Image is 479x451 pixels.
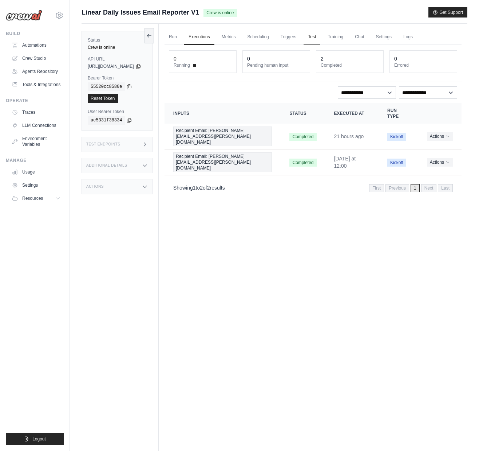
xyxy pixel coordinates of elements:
[88,63,134,69] span: [URL][DOMAIN_NAME]
[321,62,379,68] dt: Completed
[372,30,396,45] a: Settings
[193,185,196,191] span: 1
[165,30,181,45] a: Run
[165,103,281,124] th: Inputs
[173,152,272,172] a: View execution details for Recipient Email
[174,62,190,68] span: Running
[334,156,356,169] time: October 1, 2025 at 12:00 PDT
[88,116,125,125] code: ac5331f38334
[9,179,64,191] a: Settings
[9,106,64,118] a: Traces
[88,82,125,91] code: 55520cc8580e
[184,30,214,45] a: Executions
[323,30,348,45] a: Training
[88,37,146,43] label: Status
[379,103,418,124] th: Run Type
[321,55,324,62] div: 2
[173,152,272,172] span: Recipient Email: [PERSON_NAME][EMAIL_ADDRESS][PERSON_NAME][DOMAIN_NAME]
[9,79,64,90] a: Tools & Integrations
[203,9,237,17] span: Crew is online
[394,62,452,68] dt: Errored
[173,184,225,191] p: Showing to of results
[289,159,316,167] span: Completed
[243,30,273,45] a: Scheduling
[438,184,453,192] span: Last
[165,178,462,197] nav: Pagination
[6,98,64,104] div: Operate
[9,166,64,178] a: Usage
[247,55,250,62] div: 0
[88,75,146,81] label: Bearer Token
[174,55,177,62] div: 0
[247,62,305,68] dt: Pending human input
[22,195,43,201] span: Resources
[281,103,325,124] th: Status
[82,7,199,18] span: Linear Daily Issues Email Reporter V1
[6,31,64,36] div: Build
[369,184,384,192] span: First
[32,436,46,442] span: Logout
[427,158,453,167] button: Actions for execution
[88,44,146,50] div: Crew is online
[351,30,368,45] a: Chat
[9,39,64,51] a: Automations
[411,184,420,192] span: 1
[9,120,64,131] a: LLM Connections
[9,53,64,64] a: Crew Studio
[387,159,406,167] span: Kickoff
[421,184,437,192] span: Next
[86,142,120,147] h3: Test Endpoints
[173,127,272,146] span: Recipient Email: [PERSON_NAME][EMAIL_ADDRESS][PERSON_NAME][DOMAIN_NAME]
[6,158,64,163] div: Manage
[88,56,146,62] label: API URL
[165,103,462,197] section: Crew executions table
[304,30,320,45] a: Test
[387,133,406,141] span: Kickoff
[88,94,118,103] a: Reset Token
[6,433,64,445] button: Logout
[334,133,364,139] time: October 2, 2025 at 12:00 PDT
[9,133,64,150] a: Environment Variables
[385,184,409,192] span: Previous
[289,133,316,141] span: Completed
[217,30,240,45] a: Metrics
[394,55,397,62] div: 0
[428,7,467,18] button: Get Support
[369,184,453,192] nav: Pagination
[276,30,301,45] a: Triggers
[86,163,127,168] h3: Additional Details
[207,185,210,191] span: 2
[427,132,453,141] button: Actions for execution
[200,185,203,191] span: 2
[86,184,104,189] h3: Actions
[173,127,272,146] a: View execution details for Recipient Email
[88,109,146,114] label: User Bearer Token
[9,66,64,77] a: Agents Repository
[9,193,64,204] button: Resources
[6,10,42,21] img: Logo
[325,103,379,124] th: Executed at
[399,30,417,45] a: Logs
